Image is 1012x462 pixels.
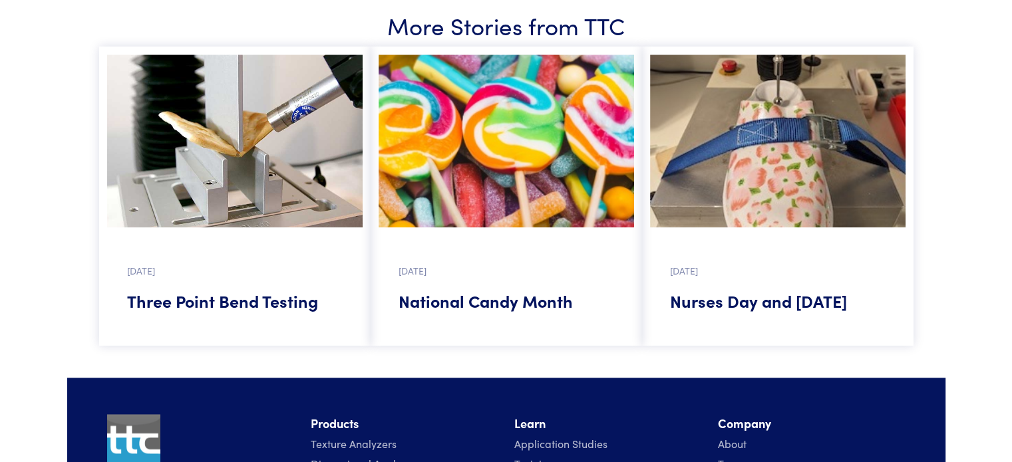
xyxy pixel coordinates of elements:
a: Application Studies [514,436,607,451]
p: [DATE] [670,263,886,278]
li: Learn [514,414,702,433]
li: Company [718,414,906,433]
img: OOFOS shoe being tested [650,55,906,227]
img: brightly colored candy [379,55,634,227]
li: Products [311,414,498,433]
a: Three Point Bend Testing [127,289,343,312]
a: Nurses Day and [DATE] [670,289,886,312]
a: Texture Analyzers [311,436,397,451]
h3: More Stories from TTC [107,9,906,41]
p: [DATE] [399,263,614,278]
p: [DATE] [127,263,343,278]
a: About [718,436,747,451]
a: National Candy Month [399,289,614,312]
